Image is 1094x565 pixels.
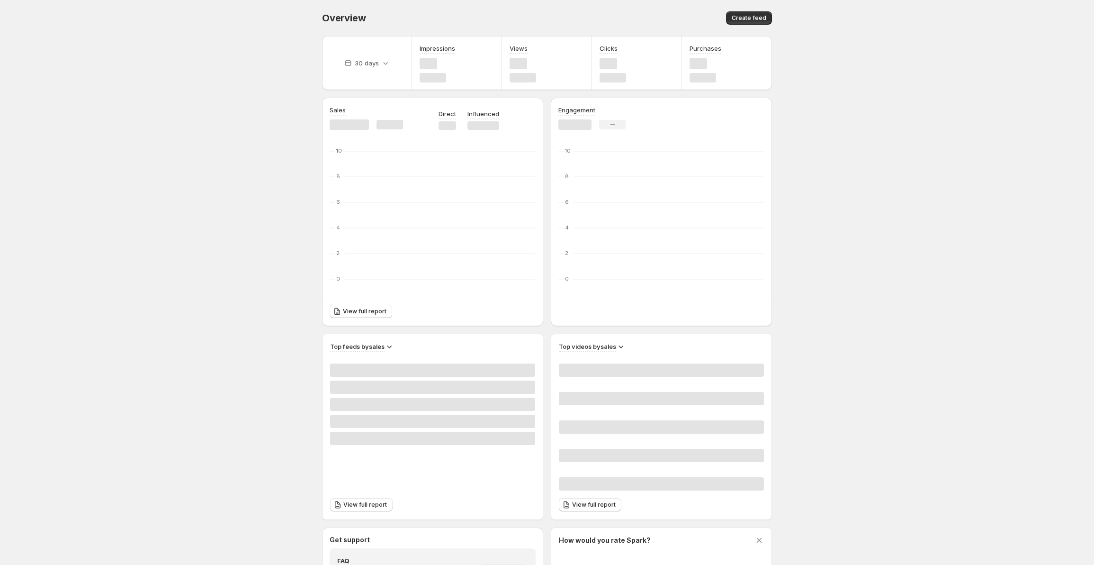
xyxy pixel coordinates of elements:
a: View full report [559,498,621,511]
text: 2 [565,250,568,256]
h3: Engagement [558,105,595,115]
h3: Clicks [600,44,618,53]
h3: Top feeds by sales [330,342,385,351]
p: Direct [439,109,456,118]
h3: Sales [330,105,346,115]
span: View full report [343,501,387,509]
span: View full report [343,308,386,315]
h3: How would you rate Spark? [559,536,651,545]
p: 30 days [355,58,379,68]
text: 10 [336,147,342,154]
a: View full report [330,498,393,511]
text: 4 [565,224,569,231]
h3: Get support [330,535,370,545]
text: 2 [336,250,340,256]
text: 8 [565,173,569,180]
h3: Views [510,44,528,53]
span: View full report [572,501,616,509]
text: 0 [565,275,569,282]
text: 6 [336,199,340,205]
p: Influenced [467,109,499,118]
span: Create feed [732,14,766,22]
h3: Top videos by sales [559,342,616,351]
text: 4 [336,224,340,231]
text: 0 [336,275,340,282]
a: View full report [330,305,392,318]
text: 6 [565,199,569,205]
text: 10 [565,147,571,154]
h3: Impressions [420,44,455,53]
text: 8 [336,173,340,180]
h3: Purchases [690,44,721,53]
span: Overview [322,12,366,24]
button: Create feed [726,11,772,25]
